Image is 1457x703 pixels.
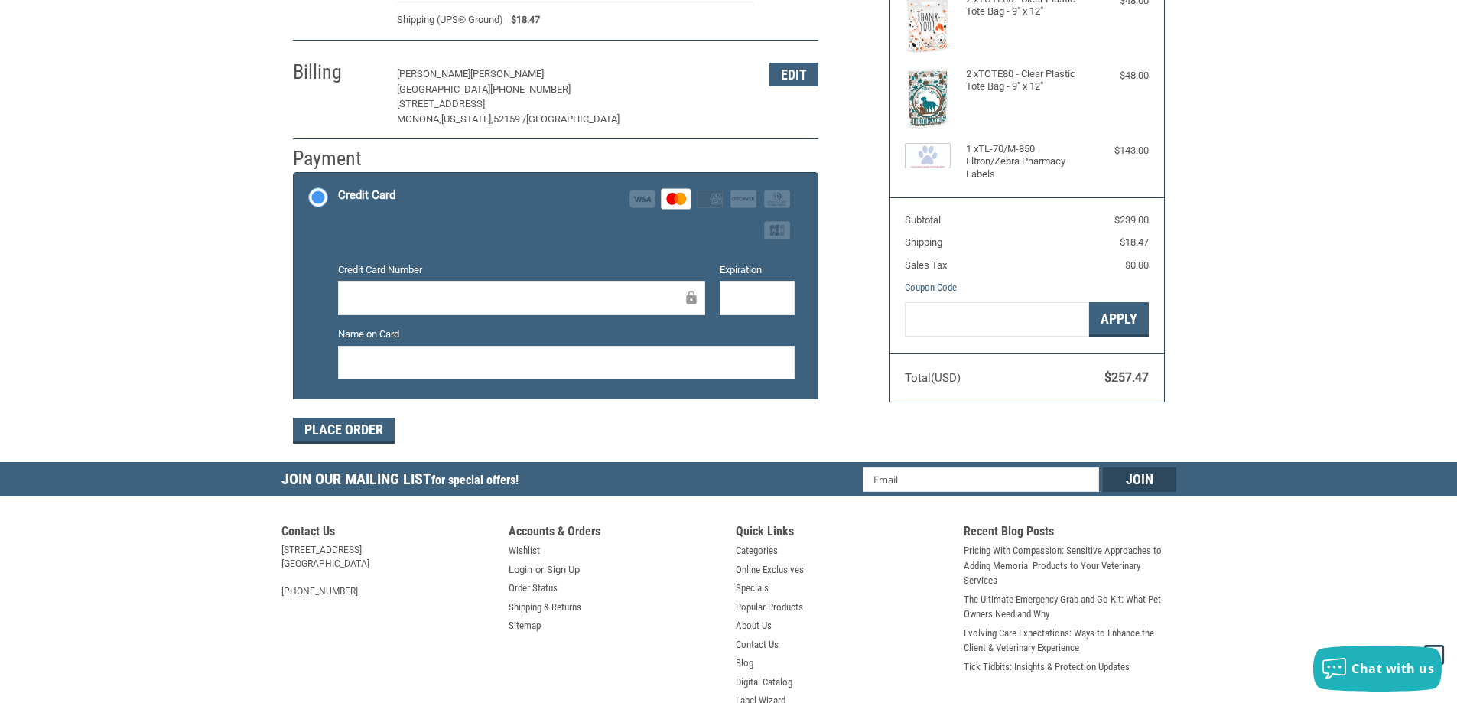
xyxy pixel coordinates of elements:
span: [US_STATE], [441,113,493,125]
h5: Accounts & Orders [509,524,721,543]
h5: Quick Links [736,524,948,543]
a: Login [509,562,532,578]
a: Wishlist [509,543,540,558]
span: or [526,562,553,578]
a: About Us [736,618,772,633]
a: Order Status [509,581,558,596]
h5: Contact Us [281,524,494,543]
span: $0.00 [1125,259,1149,271]
a: Shipping & Returns [509,600,581,615]
a: Sitemap [509,618,541,633]
span: [PERSON_NAME] [397,68,470,80]
h5: Recent Blog Posts [964,524,1176,543]
button: Chat with us [1313,646,1442,692]
label: Expiration [720,262,795,278]
span: [PHONE_NUMBER] [490,83,571,95]
h4: 2 x TOTE80 - Clear Plastic Tote Bag - 9" x 12" [966,68,1085,93]
input: Email [863,467,1099,492]
span: [STREET_ADDRESS] [397,98,485,109]
span: Chat with us [1351,660,1434,677]
a: Pricing With Compassion: Sensitive Approaches to Adding Memorial Products to Your Veterinary Serv... [964,543,1176,588]
div: $48.00 [1088,68,1149,83]
button: Apply [1089,302,1149,337]
a: Contact Us [736,637,779,653]
span: $18.47 [503,12,540,28]
h4: 1 x TL-70/M-850 Eltron/Zebra Pharmacy Labels [966,143,1085,181]
span: Sales Tax [905,259,947,271]
span: Shipping (UPS® Ground) [397,12,503,28]
a: Categories [736,543,778,558]
a: Popular Products [736,600,803,615]
a: Coupon Code [905,282,957,293]
div: Credit Card [338,183,395,208]
a: Specials [736,581,769,596]
button: Edit [769,63,818,86]
a: Online Exclusives [736,562,804,578]
span: for special offers! [431,473,519,487]
h2: Payment [293,146,382,171]
a: The Ultimate Emergency Grab-and-Go Kit: What Pet Owners Need and Why [964,592,1176,622]
h5: Join Our Mailing List [281,462,526,501]
span: MONONA, [397,113,441,125]
a: Digital Catalog [736,675,792,690]
h2: Billing [293,60,382,85]
span: [GEOGRAPHIC_DATA] [397,83,490,95]
input: Join [1103,467,1176,492]
address: [STREET_ADDRESS] [GEOGRAPHIC_DATA] [PHONE_NUMBER] [281,543,494,598]
span: $257.47 [1104,370,1149,385]
a: Evolving Care Expectations: Ways to Enhance the Client & Veterinary Experience [964,626,1176,656]
span: Shipping [905,236,942,248]
span: Total (USD) [905,371,961,385]
span: Subtotal [905,214,941,226]
a: Tick Tidbits: Insights & Protection Updates [964,659,1130,675]
label: Name on Card [338,327,795,342]
span: $18.47 [1120,236,1149,248]
a: Sign Up [547,562,580,578]
div: $143.00 [1088,143,1149,158]
input: Gift Certificate or Coupon Code [905,302,1089,337]
span: [GEOGRAPHIC_DATA] [526,113,620,125]
button: Place Order [293,418,395,444]
span: $239.00 [1114,214,1149,226]
span: 52159 / [493,113,526,125]
span: [PERSON_NAME] [470,68,544,80]
a: Blog [736,656,753,671]
label: Credit Card Number [338,262,705,278]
